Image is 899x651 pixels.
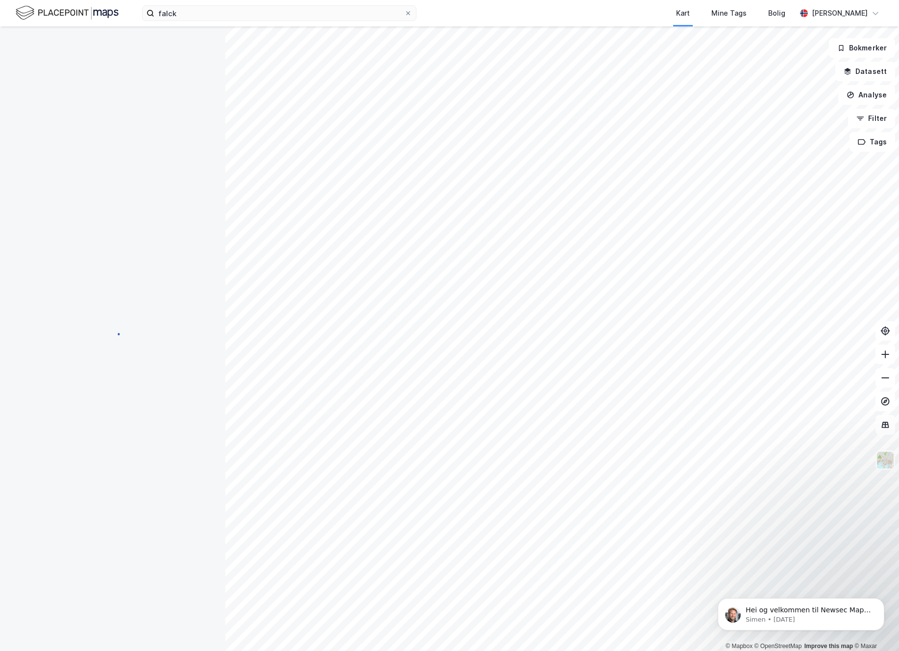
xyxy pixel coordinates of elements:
[829,38,895,58] button: Bokmerker
[676,7,690,19] div: Kart
[105,325,121,341] img: spinner.a6d8c91a73a9ac5275cf975e30b51cfb.svg
[754,643,802,650] a: OpenStreetMap
[703,578,899,646] iframe: Intercom notifications message
[850,132,895,152] button: Tags
[16,4,119,22] img: logo.f888ab2527a4732fd821a326f86c7f29.svg
[804,643,853,650] a: Improve this map
[848,109,895,128] button: Filter
[711,7,747,19] div: Mine Tags
[835,62,895,81] button: Datasett
[812,7,868,19] div: [PERSON_NAME]
[768,7,785,19] div: Bolig
[838,85,895,105] button: Analyse
[726,643,753,650] a: Mapbox
[876,451,895,469] img: Z
[154,6,404,21] input: Søk på adresse, matrikkel, gårdeiere, leietakere eller personer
